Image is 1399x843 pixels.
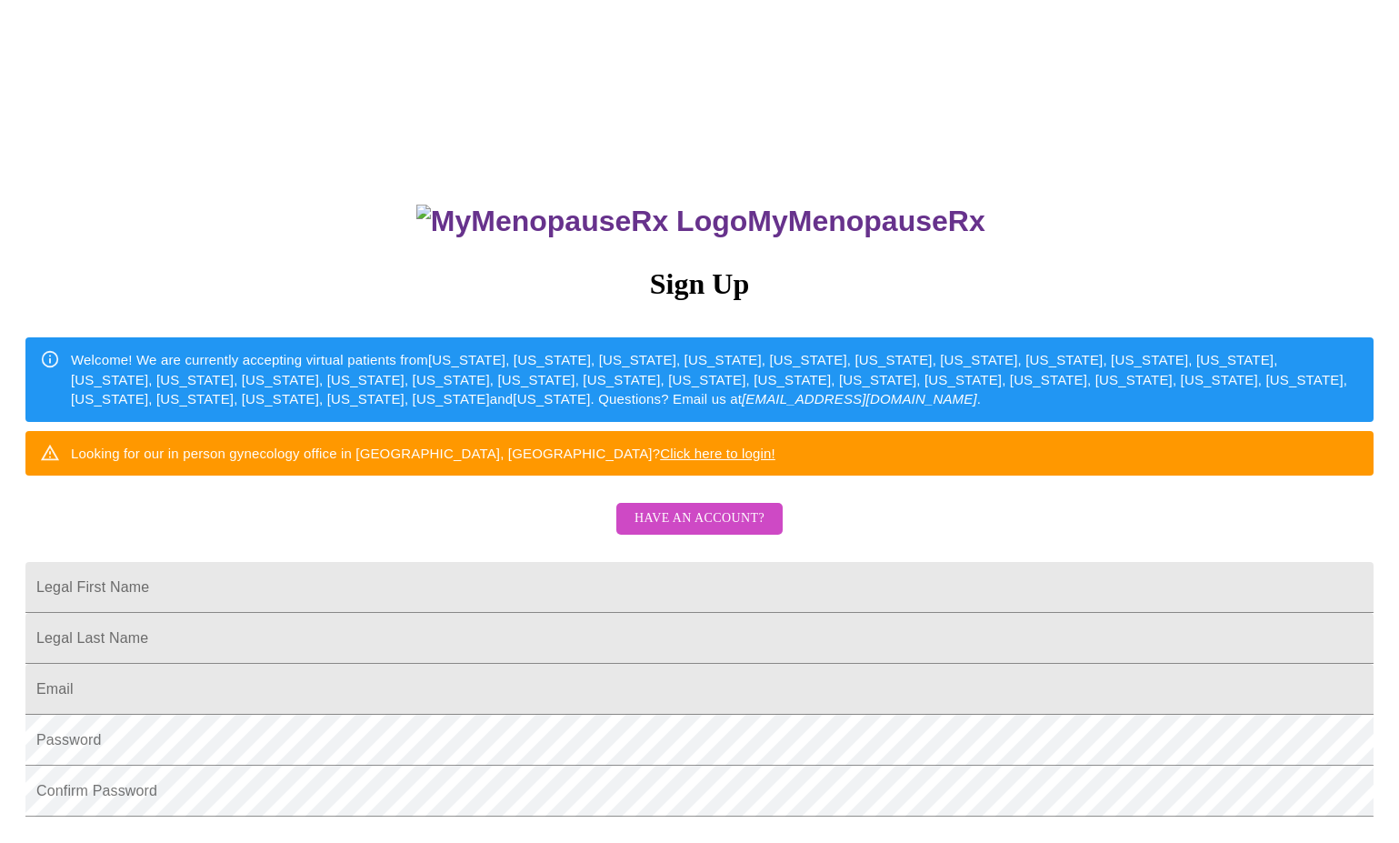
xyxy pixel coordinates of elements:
[71,343,1359,416] div: Welcome! We are currently accepting virtual patients from [US_STATE], [US_STATE], [US_STATE], [US...
[416,205,747,238] img: MyMenopauseRx Logo
[25,267,1374,301] h3: Sign Up
[616,503,783,535] button: Have an account?
[635,507,764,530] span: Have an account?
[71,437,775,470] div: Looking for our in person gynecology office in [GEOGRAPHIC_DATA], [GEOGRAPHIC_DATA]?
[742,391,977,406] em: [EMAIL_ADDRESS][DOMAIN_NAME]
[612,523,787,538] a: Have an account?
[28,205,1374,238] h3: MyMenopauseRx
[660,446,775,461] a: Click here to login!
